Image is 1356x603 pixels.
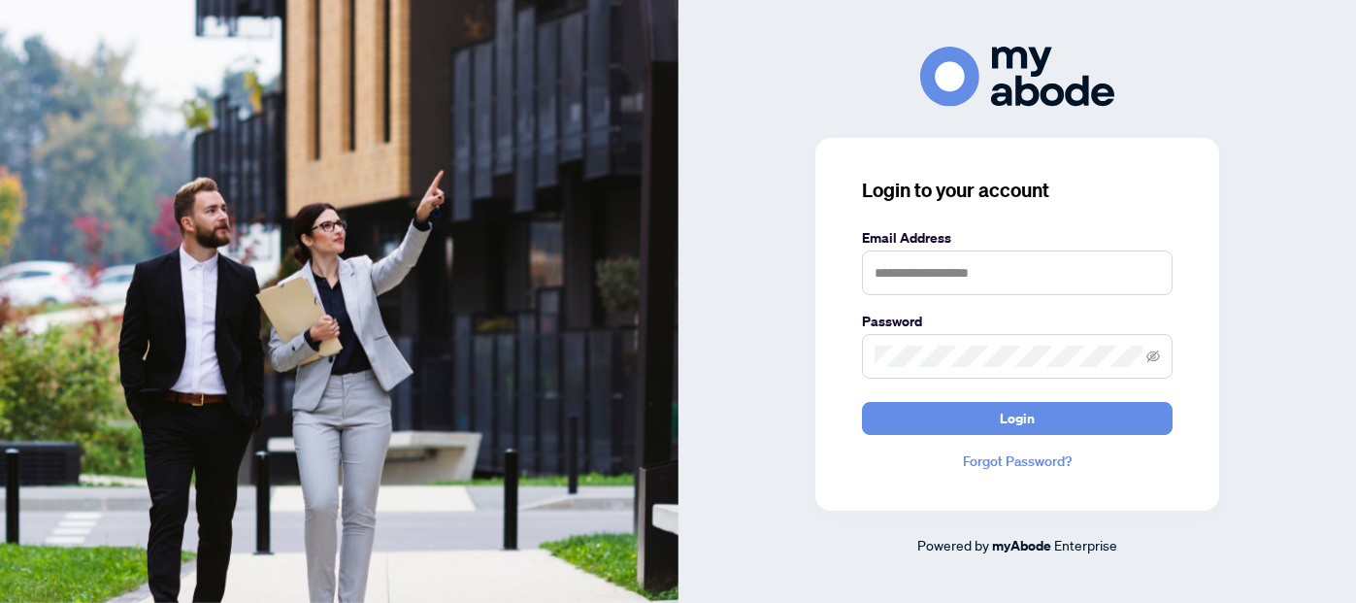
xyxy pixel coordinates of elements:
span: Powered by [917,536,989,553]
button: Login [862,402,1173,435]
h3: Login to your account [862,177,1173,204]
label: Email Address [862,227,1173,249]
a: Forgot Password? [862,451,1173,472]
img: ma-logo [920,47,1114,106]
a: myAbode [992,535,1051,556]
span: Login [1000,403,1035,434]
span: eye-invisible [1146,350,1160,363]
span: Enterprise [1054,536,1117,553]
label: Password [862,311,1173,332]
